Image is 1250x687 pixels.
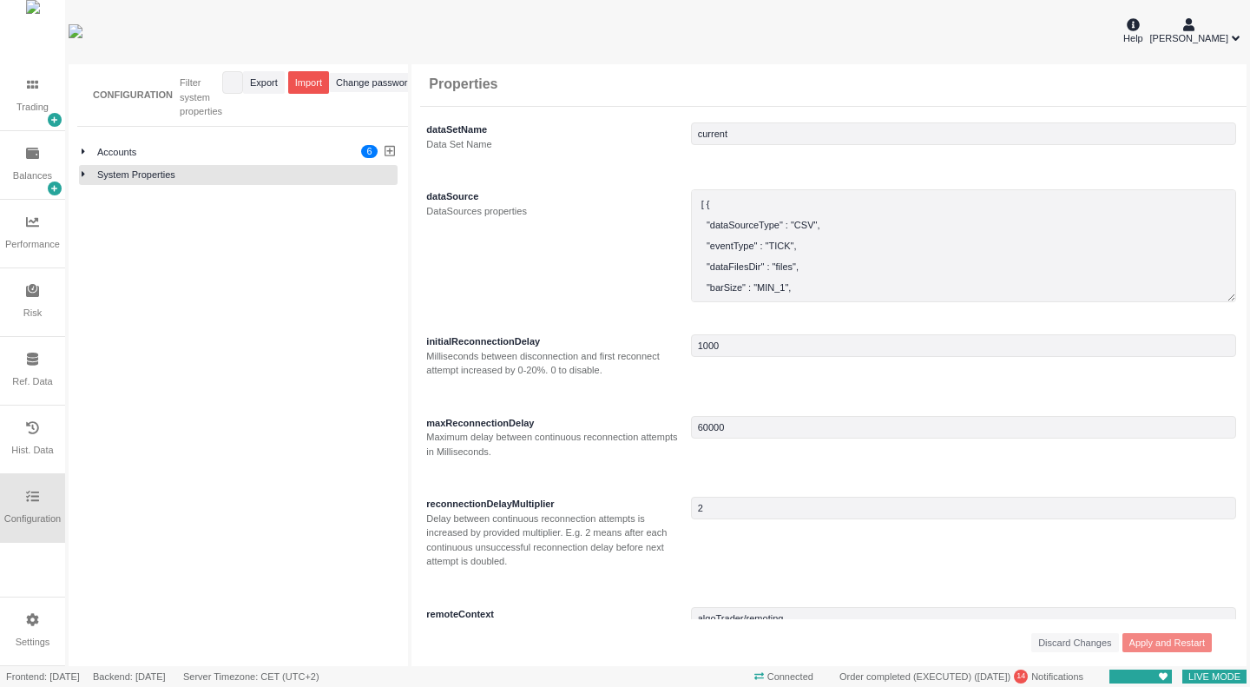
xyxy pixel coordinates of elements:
textarea: [ { "dataSourceType" : "CSV", "eventType" : "TICK", "dataFilesDir" : "files", "barSize" : "MIN_1"... [691,189,1236,302]
div: dataSource [426,189,686,204]
span: LIVE MODE [1182,668,1247,686]
span: Order completed (EXECUTED) [839,671,971,682]
span: 10/06/2025 16:07:29 [977,671,1008,682]
div: dataSetName [426,122,686,137]
span: Change password [336,76,413,90]
div: Configuration [4,512,61,526]
p: 6 [366,145,372,162]
div: Hist. Data [11,443,53,458]
span: Import [295,76,322,90]
div: Accounts [97,145,354,160]
div: Performance [5,237,60,252]
div: Settings [16,635,50,650]
div: System Properties [97,168,395,182]
div: DataSources properties [426,204,686,219]
span: Export [250,76,278,90]
div: maxReconnectionDelay [426,416,686,431]
div: Risk [23,306,42,320]
input: Value [691,334,1236,357]
div: CONFIGURATION [93,88,173,102]
span: Connected [748,668,819,686]
span: [PERSON_NAME] [1150,31,1228,46]
span: ( ) [971,671,1010,682]
div: Filter system properties [180,76,222,119]
input: Value [691,607,1236,630]
span: 14 [1016,670,1025,683]
div: Notifications [833,668,1089,686]
div: Balances [13,168,52,183]
input: Value [691,122,1236,145]
div: Data Set Name [426,137,686,152]
h3: Properties [429,76,497,92]
div: initialReconnectionDelay [426,334,686,349]
div: Help [1123,16,1143,45]
div: reconnectionDelayMultiplier [426,497,686,512]
div: Milliseconds between disconnection and first reconnect attempt increased by 0-20%. 0 to disable. [426,349,686,378]
input: Value [691,497,1236,519]
div: Delay between continuous reconnection attempts is increased by provided multiplier. E.g. 2 means ... [426,512,686,569]
img: wyden_logotype_blue.svg [69,24,82,38]
div: Ref. Data [12,374,52,389]
span: Apply and Restart [1129,636,1205,651]
div: Trading [16,100,49,115]
div: remoteContext [426,607,686,622]
input: Value [691,416,1236,439]
div: Maximum delay between continuous reconnection attempts in Milliseconds. [426,430,686,459]
sup: 6 [361,145,377,158]
span: Discard Changes [1038,636,1111,651]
